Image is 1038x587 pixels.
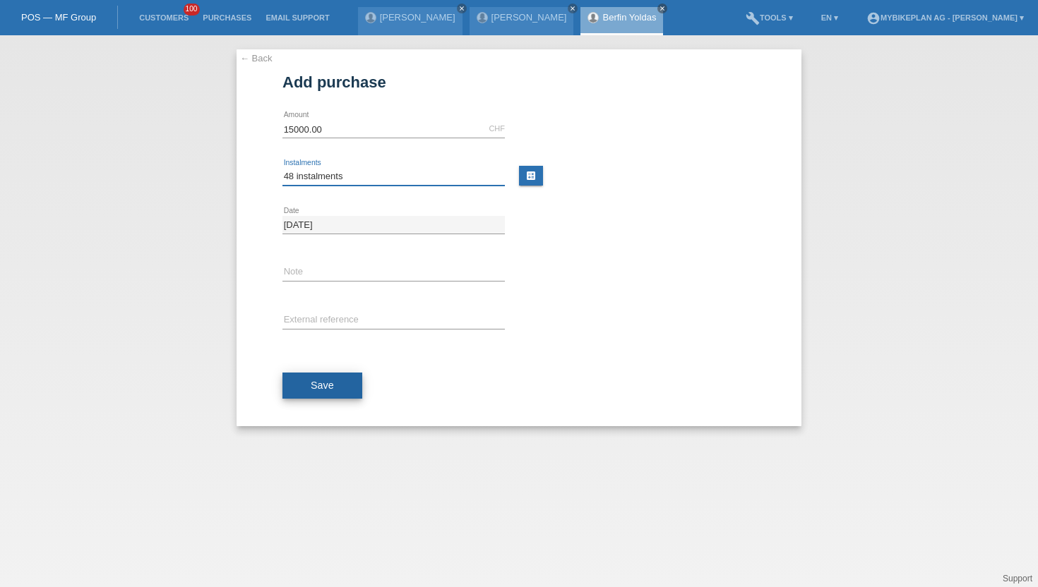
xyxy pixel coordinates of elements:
a: Customers [132,13,196,22]
i: close [569,5,576,12]
span: 100 [184,4,201,16]
a: POS — MF Group [21,12,96,23]
a: Purchases [196,13,258,22]
a: buildTools ▾ [739,13,800,22]
a: account_circleMybikeplan AG - [PERSON_NAME] ▾ [859,13,1031,22]
button: Save [282,373,362,399]
a: [PERSON_NAME] [380,12,455,23]
a: Email Support [258,13,336,22]
a: close [457,4,467,13]
i: build [746,11,760,25]
a: [PERSON_NAME] [491,12,567,23]
i: calculate [525,170,537,181]
i: close [659,5,666,12]
a: close [657,4,667,13]
i: close [458,5,465,12]
a: Berfin Yoldas [602,12,656,23]
a: EN ▾ [814,13,845,22]
a: ← Back [240,53,273,63]
h1: Add purchase [282,73,756,91]
div: CHF [489,124,505,133]
i: account_circle [866,11,881,25]
a: calculate [519,166,543,186]
a: close [568,4,578,13]
span: Save [311,380,334,391]
a: Support [1003,574,1032,583]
